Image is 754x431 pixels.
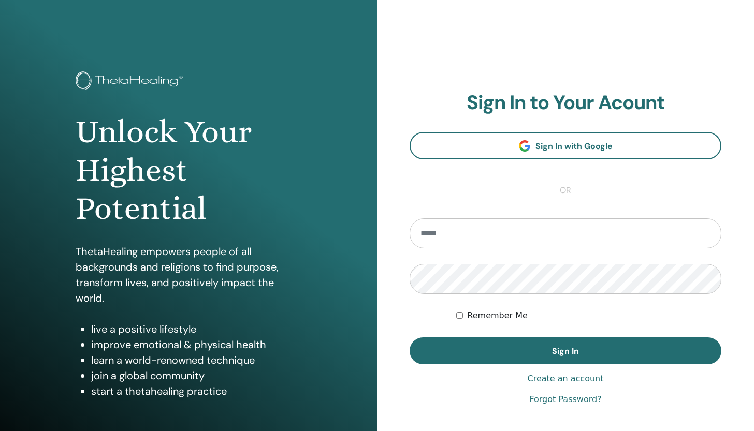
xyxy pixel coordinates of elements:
[91,383,301,399] li: start a thetahealing practice
[91,321,301,337] li: live a positive lifestyle
[555,184,576,197] span: or
[91,337,301,352] li: improve emotional & physical health
[91,368,301,383] li: join a global community
[535,141,613,152] span: Sign In with Google
[76,244,301,306] p: ThetaHealing empowers people of all backgrounds and religions to find purpose, transform lives, a...
[467,309,528,322] label: Remember Me
[410,337,721,364] button: Sign In
[76,113,301,228] h1: Unlock Your Highest Potential
[552,346,579,356] span: Sign In
[456,309,721,322] div: Keep me authenticated indefinitely or until I manually logout
[529,393,601,406] a: Forgot Password?
[410,132,721,159] a: Sign In with Google
[410,91,721,115] h2: Sign In to Your Acount
[91,352,301,368] li: learn a world-renowned technique
[527,373,603,385] a: Create an account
